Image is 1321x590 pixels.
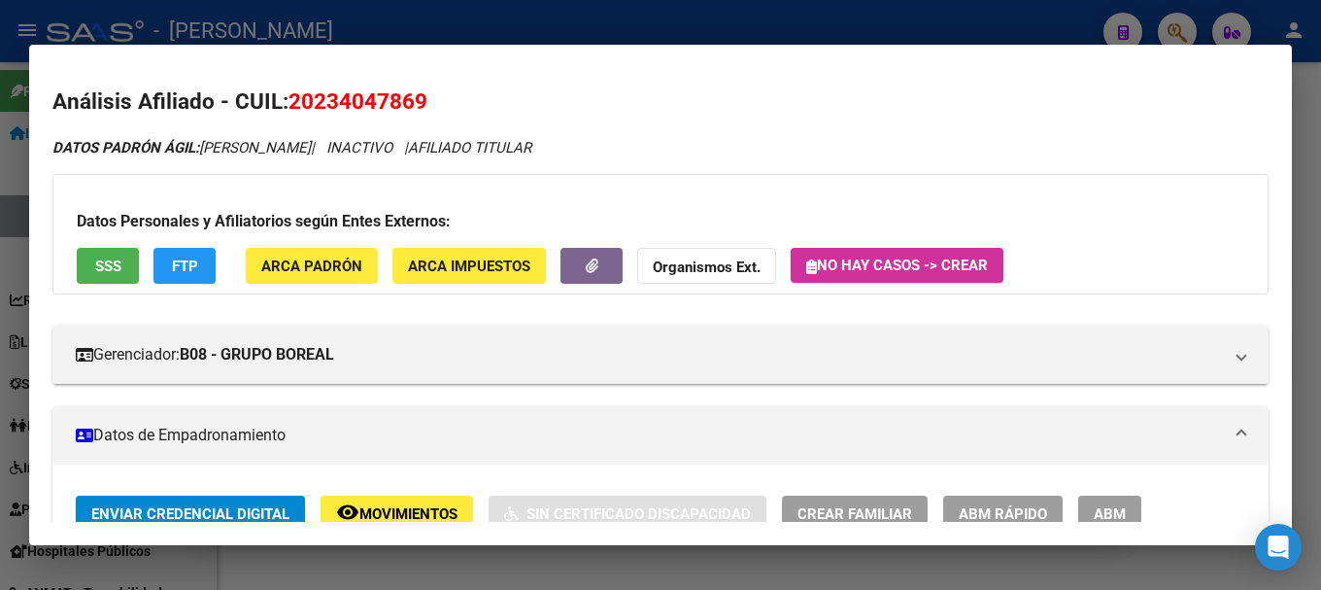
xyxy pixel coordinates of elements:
[1094,505,1126,523] span: ABM
[359,505,457,523] span: Movimientos
[791,248,1003,283] button: No hay casos -> Crear
[76,496,305,532] button: Enviar Credencial Digital
[526,505,751,523] span: Sin Certificado Discapacidad
[1255,524,1302,571] div: Open Intercom Messenger
[180,343,334,366] strong: B08 - GRUPO BOREAL
[52,139,531,156] i: | INACTIVO |
[653,259,761,276] strong: Organismos Ext.
[52,406,1269,465] mat-expansion-panel-header: Datos de Empadronamiento
[943,496,1063,532] button: ABM Rápido
[261,258,362,275] span: ARCA Padrón
[76,424,1222,447] mat-panel-title: Datos de Empadronamiento
[782,496,928,532] button: Crear Familiar
[77,210,1244,233] h3: Datos Personales y Afiliatorios según Entes Externos:
[246,248,378,284] button: ARCA Padrón
[392,248,546,284] button: ARCA Impuestos
[806,257,988,274] span: No hay casos -> Crear
[408,258,530,275] span: ARCA Impuestos
[91,505,289,523] span: Enviar Credencial Digital
[489,496,766,532] button: Sin Certificado Discapacidad
[76,343,1222,366] mat-panel-title: Gerenciador:
[1078,496,1141,532] button: ABM
[52,86,1269,119] h2: Análisis Afiliado - CUIL:
[336,501,359,524] mat-icon: remove_red_eye
[52,326,1269,384] mat-expansion-panel-header: Gerenciador:B08 - GRUPO BOREAL
[95,258,121,275] span: SSS
[288,88,427,114] span: 20234047869
[52,139,311,156] span: [PERSON_NAME]
[77,248,139,284] button: SSS
[797,505,912,523] span: Crear Familiar
[321,496,473,532] button: Movimientos
[153,248,216,284] button: FTP
[172,258,198,275] span: FTP
[52,139,199,156] strong: DATOS PADRÓN ÁGIL:
[637,248,776,284] button: Organismos Ext.
[408,139,531,156] span: AFILIADO TITULAR
[959,505,1047,523] span: ABM Rápido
